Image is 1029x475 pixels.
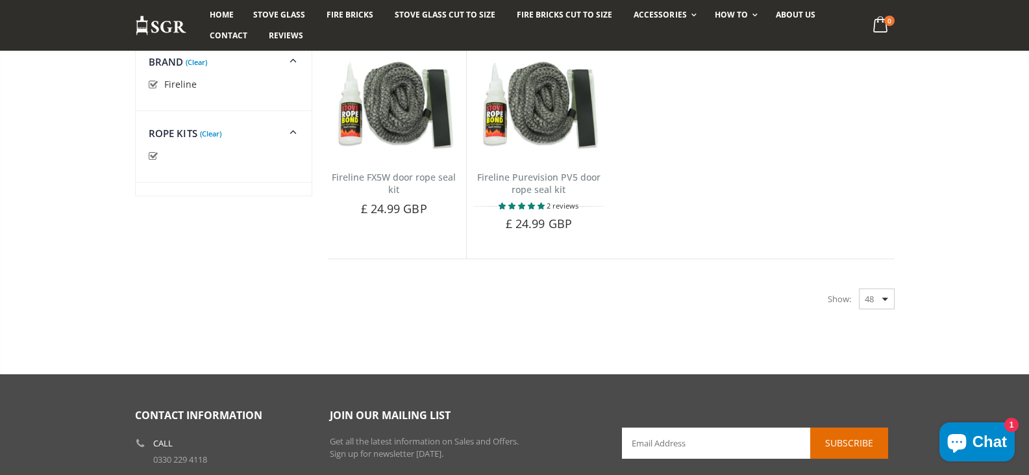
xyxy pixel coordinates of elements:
span: About us [776,9,815,20]
span: Fire Bricks Cut To Size [517,9,612,20]
span: Home [210,9,234,20]
a: Contact [200,25,257,46]
a: Fire Bricks [317,5,383,25]
span: Contact [210,30,247,41]
span: Stove Glass Cut To Size [395,9,495,20]
span: Brand [149,55,184,68]
a: Home [200,5,243,25]
span: Stove Glass [253,9,305,20]
img: Stovax Stockton 11 door rope seal kit [473,56,604,157]
b: Call [153,439,173,448]
p: Get all the latest information on Sales and Offers. Sign up for newsletter [DATE]. [330,435,602,461]
a: Fireline FX5W door rope seal kit [332,171,456,196]
span: Contact Information [135,408,262,422]
a: Reviews [259,25,313,46]
span: Show: [828,289,851,309]
a: 0 [867,13,894,38]
a: Fireline Purevision PV5 door rope seal kit [477,171,601,196]
span: Join our mailing list [330,408,451,422]
a: Fire Bricks Cut To Size [507,5,622,25]
span: Fire Bricks [327,9,373,20]
button: Subscribe [810,428,888,459]
span: Fireline [164,78,197,90]
a: 0330 229 4118 [153,454,207,465]
span: Rope Kits [149,127,197,140]
span: Reviews [269,30,303,41]
span: £ 24.99 GBP [506,216,572,231]
span: 5.00 stars [499,201,547,211]
input: Email Address [622,428,888,459]
img: Stove Glass Replacement [135,15,187,36]
a: Stove Glass Cut To Size [385,5,505,25]
a: (Clear) [200,132,221,135]
span: Accessories [634,9,686,20]
span: 2 reviews [547,201,578,211]
a: Stove Glass [243,5,315,25]
img: Fireline FX5W door rope seal kit [329,56,460,157]
span: How To [715,9,748,20]
a: Accessories [624,5,702,25]
a: (Clear) [186,60,207,64]
a: How To [705,5,764,25]
inbox-online-store-chat: Shopify online store chat [936,422,1019,465]
a: About us [766,5,825,25]
span: 0 [884,16,895,26]
span: £ 24.99 GBP [361,201,427,216]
